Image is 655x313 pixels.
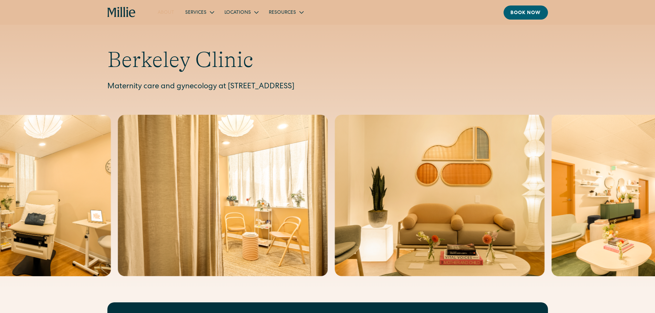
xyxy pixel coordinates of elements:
[107,7,136,18] a: home
[185,9,207,16] div: Services
[504,5,548,20] a: Book now
[107,81,548,93] p: Maternity care and gynecology at [STREET_ADDRESS]
[219,7,263,18] div: Locations
[510,10,541,17] div: Book now
[263,7,308,18] div: Resources
[107,47,548,73] h1: Berkeley Clinic
[224,9,251,16] div: Locations
[180,7,219,18] div: Services
[152,7,180,18] a: About
[269,9,296,16] div: Resources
